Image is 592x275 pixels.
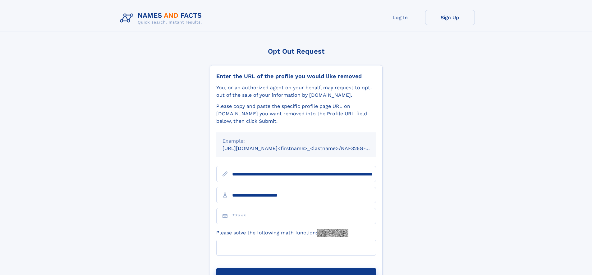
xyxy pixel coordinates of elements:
[117,10,207,27] img: Logo Names and Facts
[210,47,383,55] div: Opt Out Request
[375,10,425,25] a: Log In
[223,145,388,151] small: [URL][DOMAIN_NAME]<firstname>_<lastname>/NAF325G-xxxxxxxx
[425,10,475,25] a: Sign Up
[216,229,348,237] label: Please solve the following math function:
[216,84,376,99] div: You, or an authorized agent on your behalf, may request to opt-out of the sale of your informatio...
[223,137,370,145] div: Example:
[216,73,376,80] div: Enter the URL of the profile you would like removed
[216,103,376,125] div: Please copy and paste the specific profile page URL on [DOMAIN_NAME] you want removed into the Pr...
